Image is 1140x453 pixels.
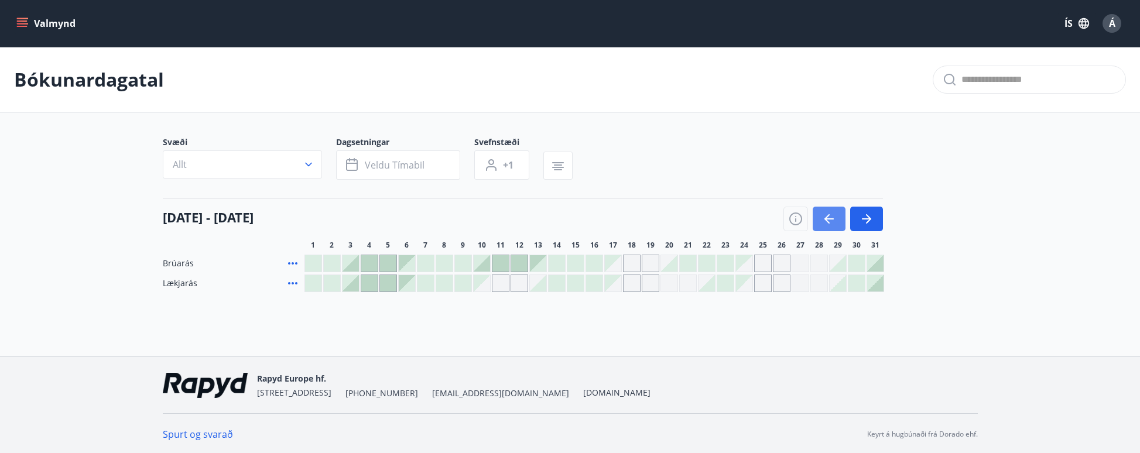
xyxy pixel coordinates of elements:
[1109,17,1115,30] span: Á
[740,241,748,250] span: 24
[511,274,528,292] div: Gráir dagar eru ekki bókanlegir
[778,241,786,250] span: 26
[810,274,828,292] div: Gráir dagar eru ekki bókanlegir
[623,255,641,272] div: Gráir dagar eru ekki bókanlegir
[330,241,334,250] span: 2
[703,241,711,250] span: 22
[257,373,326,384] span: Rapyd Europe hf.
[590,241,598,250] span: 16
[853,241,861,250] span: 30
[623,274,641,292] div: Gráir dagar eru ekki bókanlegir
[679,274,697,292] div: Gráir dagar eru ekki bókanlegir
[365,159,424,171] span: Veldu tímabil
[815,241,823,250] span: 28
[386,241,390,250] span: 5
[432,387,569,399] span: [EMAIL_ADDRESS][DOMAIN_NAME]
[503,159,513,171] span: +1
[684,241,692,250] span: 21
[515,241,523,250] span: 12
[163,258,194,269] span: Brúarás
[609,241,617,250] span: 17
[405,241,409,250] span: 6
[642,274,659,292] div: Gráir dagar eru ekki bókanlegir
[474,150,529,180] button: +1
[773,274,790,292] div: Gráir dagar eru ekki bókanlegir
[665,241,673,250] span: 20
[442,241,446,250] span: 8
[14,13,80,34] button: menu
[754,274,772,292] div: Gráir dagar eru ekki bókanlegir
[336,136,474,150] span: Dagsetningar
[759,241,767,250] span: 25
[646,241,655,250] span: 19
[423,241,427,250] span: 7
[1058,13,1096,34] button: ÍS
[345,387,418,399] span: [PHONE_NUMBER]
[163,136,336,150] span: Svæði
[604,255,622,272] div: Gráir dagar eru ekki bókanlegir
[163,208,254,226] h4: [DATE] - [DATE]
[792,255,809,272] div: Gráir dagar eru ekki bókanlegir
[796,241,804,250] span: 27
[478,241,486,250] span: 10
[367,241,371,250] span: 4
[553,241,561,250] span: 14
[834,241,842,250] span: 29
[792,274,809,292] div: Gráir dagar eru ekki bókanlegir
[497,241,505,250] span: 11
[474,136,543,150] span: Svefnstæði
[163,150,322,179] button: Allt
[492,274,509,292] div: Gráir dagar eru ekki bókanlegir
[810,255,828,272] div: Gráir dagar eru ekki bókanlegir
[163,373,248,398] img: ekj9gaOU4bjvQReEWNZ0zEMsCR0tgSDGv48UY51k.png
[1098,9,1126,37] button: Á
[628,241,636,250] span: 18
[721,241,730,250] span: 23
[257,387,331,398] span: [STREET_ADDRESS]
[754,255,772,272] div: Gráir dagar eru ekki bókanlegir
[735,274,753,292] div: Gráir dagar eru ekki bókanlegir
[461,241,465,250] span: 9
[163,277,197,289] span: Lækjarás
[660,274,678,292] div: Gráir dagar eru ekki bókanlegir
[534,241,542,250] span: 13
[583,387,651,398] a: [DOMAIN_NAME]
[173,158,187,171] span: Allt
[163,428,233,441] a: Spurt og svarað
[571,241,580,250] span: 15
[773,255,790,272] div: Gráir dagar eru ekki bókanlegir
[642,255,659,272] div: Gráir dagar eru ekki bókanlegir
[735,255,753,272] div: Gráir dagar eru ekki bókanlegir
[867,429,978,440] p: Keyrt á hugbúnaði frá Dorado ehf.
[604,274,622,292] div: Gráir dagar eru ekki bókanlegir
[348,241,352,250] span: 3
[473,274,491,292] div: Gráir dagar eru ekki bókanlegir
[14,67,164,92] p: Bókunardagatal
[311,241,315,250] span: 1
[871,241,879,250] span: 31
[336,150,460,180] button: Veldu tímabil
